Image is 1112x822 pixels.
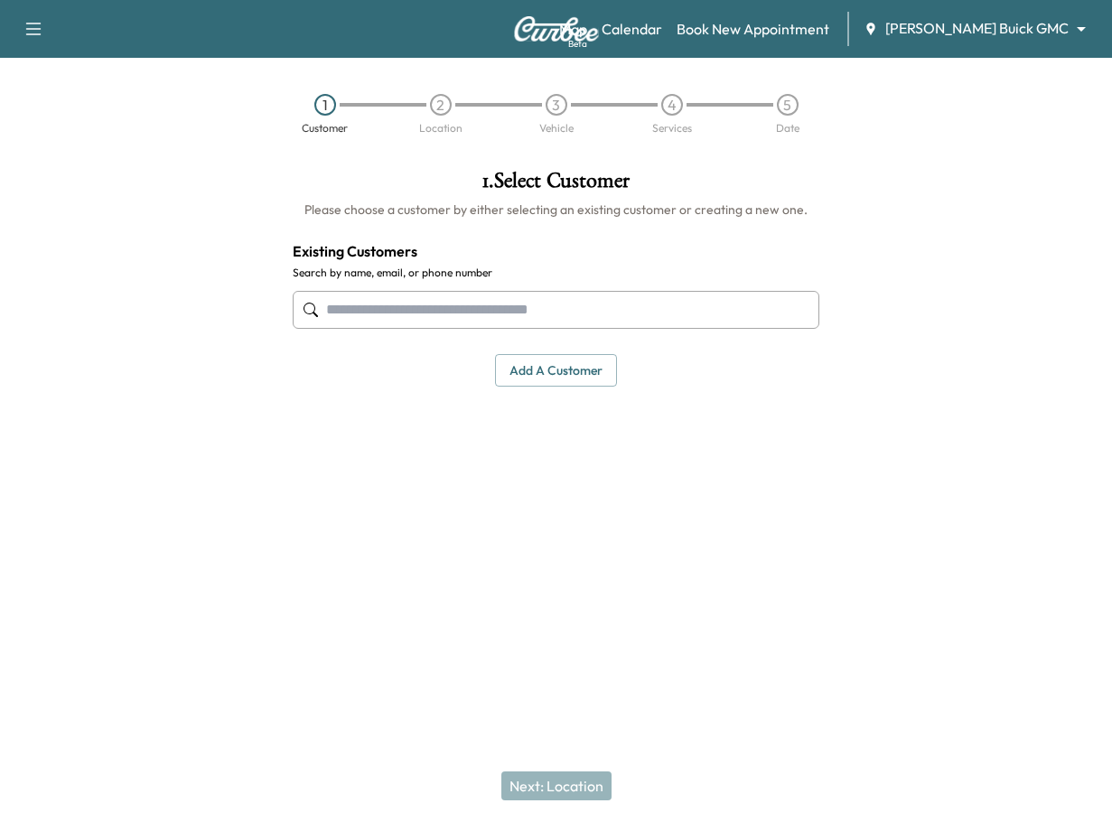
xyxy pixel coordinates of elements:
[677,18,829,40] a: Book New Appointment
[652,123,692,134] div: Services
[885,18,1069,39] span: [PERSON_NAME] Buick GMC
[302,123,348,134] div: Customer
[293,240,820,262] h4: Existing Customers
[419,123,463,134] div: Location
[293,170,820,201] h1: 1 . Select Customer
[513,16,600,42] img: Curbee Logo
[602,18,662,40] a: Calendar
[777,94,799,116] div: 5
[430,94,452,116] div: 2
[546,94,567,116] div: 3
[293,266,820,280] label: Search by name, email, or phone number
[293,201,820,219] h6: Please choose a customer by either selecting an existing customer or creating a new one.
[559,18,587,40] a: MapBeta
[314,94,336,116] div: 1
[776,123,799,134] div: Date
[661,94,683,116] div: 4
[495,354,617,388] button: Add a customer
[568,37,587,51] div: Beta
[539,123,574,134] div: Vehicle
